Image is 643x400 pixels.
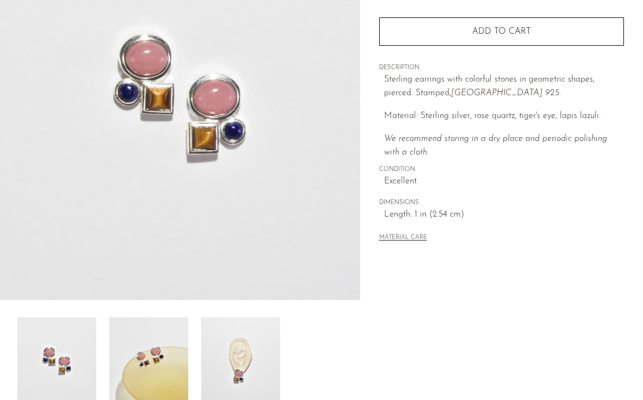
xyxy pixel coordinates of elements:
span: DIMENSIONS [379,198,624,208]
em: [GEOGRAPHIC_DATA] 925. [451,89,561,97]
span: Excellent. [384,175,624,189]
span: DESCRIPTION [379,63,624,73]
span: CONDITION [379,165,624,175]
button: MATERIAL CARE [379,234,427,242]
span: Add to cart [472,27,531,36]
p: Sterling earrings with colorful stones in geometric shapes, pierced. Stamped, [384,73,624,101]
p: Material: Sterling silver, rose quartz, tiger's eye, lapis lazuli. [384,109,624,124]
span: Length: 1 in (2.54 cm) [384,208,624,222]
i: We recommend storing in a dry place and periodic polishing with a cloth. [384,134,607,157]
button: Add to cart [379,17,624,46]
